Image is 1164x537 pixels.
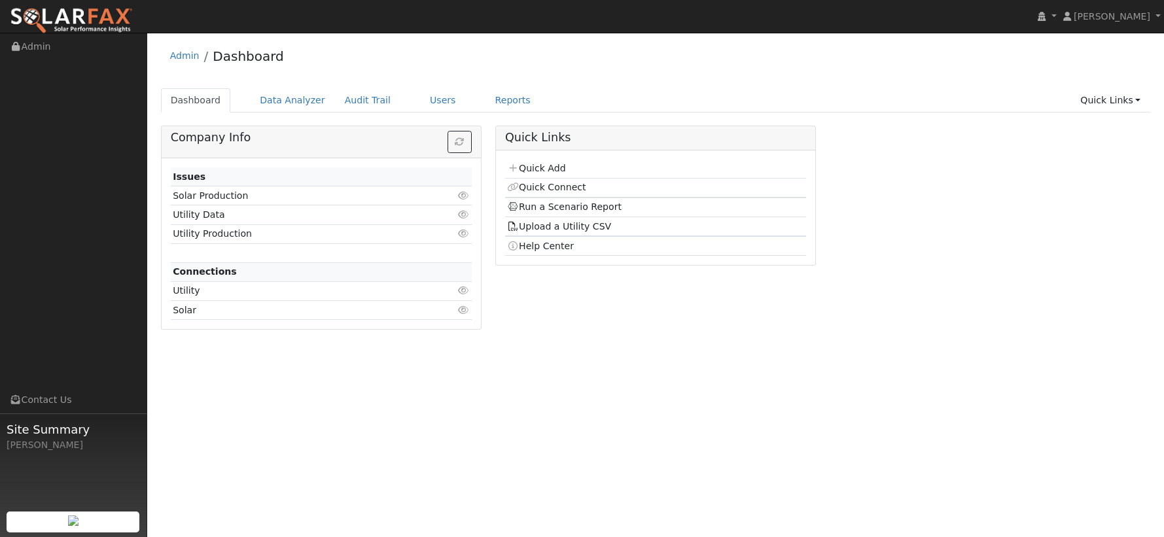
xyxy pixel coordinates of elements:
i: Click to view [458,229,470,238]
a: Quick Connect [507,182,586,192]
td: Utility Data [171,205,423,224]
i: Click to view [458,286,470,295]
td: Solar Production [171,186,423,205]
td: Solar [171,301,423,320]
span: [PERSON_NAME] [1074,11,1150,22]
h5: Quick Links [505,131,806,145]
a: Admin [170,50,200,61]
a: Users [420,88,466,113]
a: Reports [485,88,540,113]
a: Upload a Utility CSV [507,221,611,232]
td: Utility Production [171,224,423,243]
i: Click to view [458,305,470,315]
i: Click to view [458,191,470,200]
a: Help Center [507,241,574,251]
img: retrieve [68,515,79,526]
a: Quick Links [1070,88,1150,113]
a: Run a Scenario Report [507,201,622,212]
strong: Issues [173,171,205,182]
strong: Connections [173,266,237,277]
h5: Company Info [171,131,472,145]
a: Data Analyzer [250,88,335,113]
a: Audit Trail [335,88,400,113]
a: Dashboard [161,88,231,113]
a: Dashboard [213,48,284,64]
div: [PERSON_NAME] [7,438,140,452]
i: Click to view [458,210,470,219]
a: Quick Add [507,163,565,173]
td: Utility [171,281,423,300]
span: Site Summary [7,421,140,438]
img: SolarFax [10,7,133,35]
